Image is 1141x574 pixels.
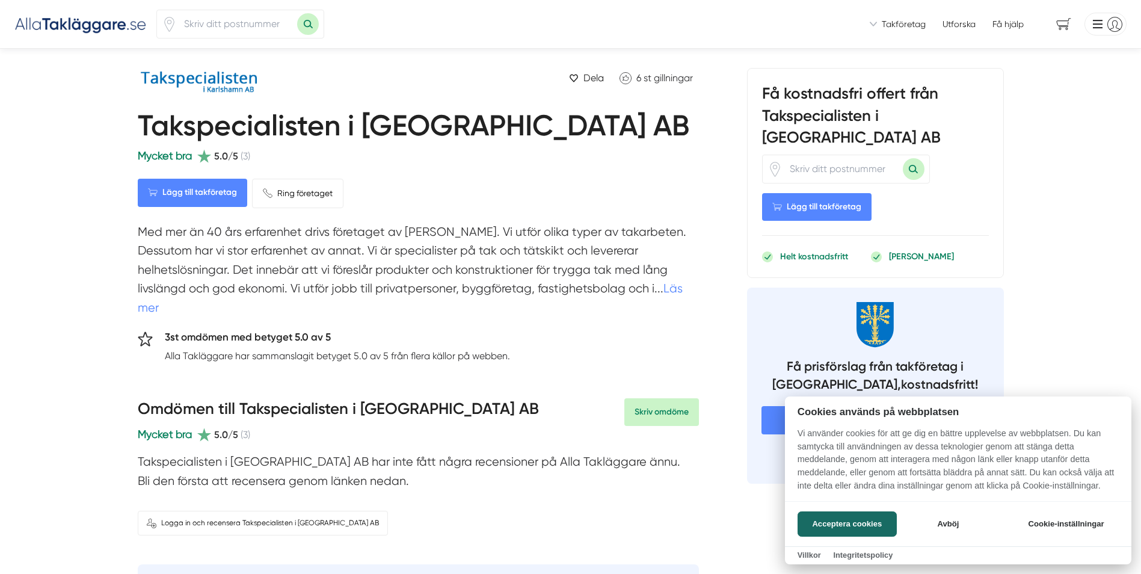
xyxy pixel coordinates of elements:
[833,551,893,560] a: Integritetspolicy
[900,511,996,537] button: Avböj
[785,427,1131,501] p: Vi använder cookies för att ge dig en bättre upplevelse av webbplatsen. Du kan samtycka till anvä...
[798,511,897,537] button: Acceptera cookies
[785,406,1131,418] h2: Cookies används på webbplatsen
[1013,511,1119,537] button: Cookie-inställningar
[798,551,821,560] a: Villkor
